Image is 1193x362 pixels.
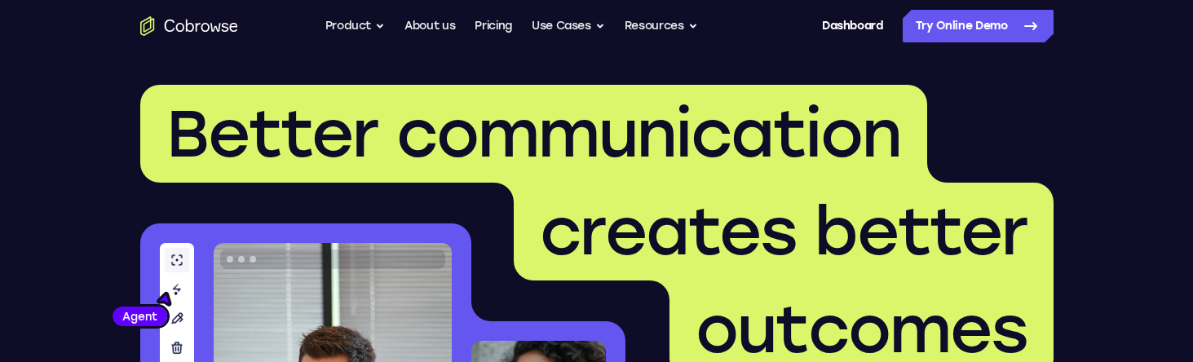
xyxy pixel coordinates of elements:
[540,192,1027,271] span: creates better
[475,10,512,42] a: Pricing
[532,10,605,42] button: Use Cases
[140,16,238,36] a: Go to the home page
[822,10,883,42] a: Dashboard
[166,95,901,173] span: Better communication
[625,10,698,42] button: Resources
[404,10,455,42] a: About us
[325,10,386,42] button: Product
[903,10,1054,42] a: Try Online Demo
